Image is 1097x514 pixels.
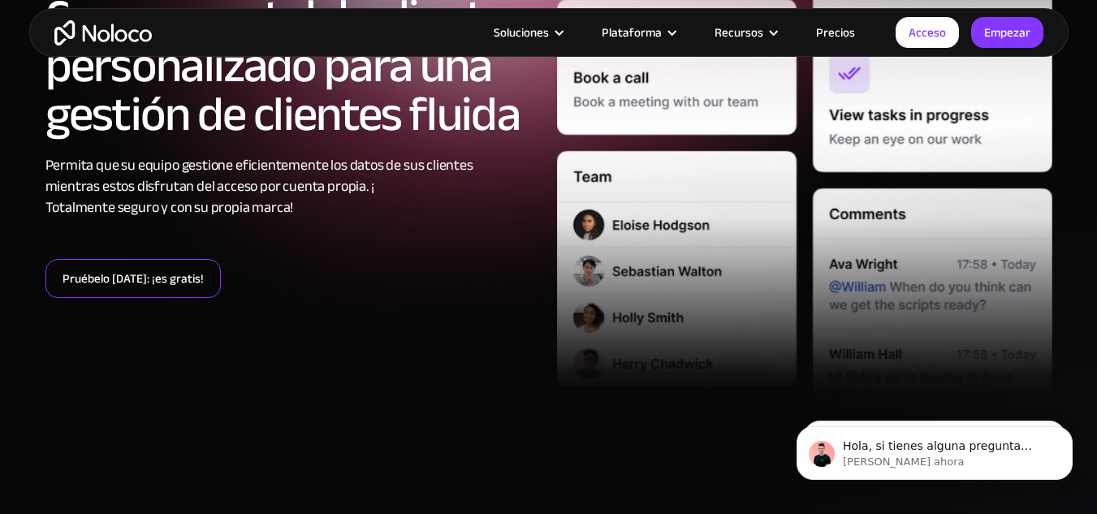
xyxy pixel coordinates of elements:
font: Soluciones [494,21,549,44]
a: Precios [796,22,875,43]
font: Empezar [984,21,1030,44]
font: Acceso [909,21,946,44]
a: Acceso [896,17,959,48]
a: Pruébelo [DATE]: ¡es gratis! [45,259,221,298]
div: Plataforma [581,22,694,43]
font: Pruébelo [DATE]: ¡es gratis! [63,267,204,290]
div: Recursos [694,22,796,43]
font: Precios [816,21,855,44]
font: Plataforma [602,21,662,44]
a: Empezar [971,17,1043,48]
div: Soluciones [473,22,581,43]
font: Permita que su equipo gestione eficientemente los datos de sus clientes [45,152,473,179]
a: hogar [54,20,152,45]
font: Recursos [715,21,763,44]
iframe: Mensaje de notificaciones del intercomunicador [772,392,1097,506]
font: Totalmente seguro y con su propia marca! [45,194,294,221]
font: mientras estos disfrutan del acceso por cuenta propia. ¡ [45,173,374,200]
